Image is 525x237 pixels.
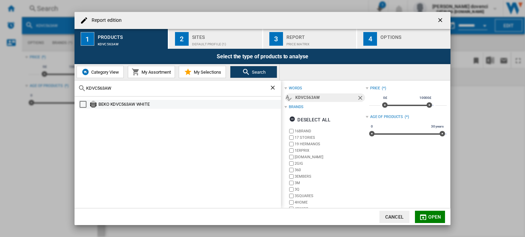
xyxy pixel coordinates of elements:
[128,66,175,78] button: My Assortment
[295,135,365,140] label: 17 STORIES
[289,200,294,205] input: brand.name
[295,174,365,179] label: 3EMBERS
[289,174,294,179] input: brand.name
[289,194,294,198] input: brand.name
[434,14,448,27] button: getI18NText('BUTTONS.CLOSE_DIALOG')
[289,181,294,185] input: brand.name
[370,124,374,129] span: 0
[88,17,122,24] h4: Report edition
[289,86,302,91] div: words
[98,39,165,46] div: KDVC563AW
[437,17,445,25] ng-md-icon: getI18NText('BUTTONS.CLOSE_DIALOG')
[415,211,445,223] button: Open
[289,148,294,153] input: brand.name
[295,167,365,173] label: 360
[269,84,278,92] ng-md-icon: Clear search
[286,32,354,39] div: Report
[289,155,294,159] input: brand.name
[295,154,365,160] label: [DOMAIN_NAME]
[295,142,365,147] label: 19 HERMANOS
[295,200,365,205] label: 4HOME
[289,114,331,126] div: Deselect all
[295,93,356,102] div: KDVC563AW
[289,142,294,146] input: brand.name
[289,104,303,110] div: Brands
[286,39,354,46] div: Price Matrix
[289,135,294,140] input: brand.name
[230,66,277,78] button: Search
[80,101,90,108] md-checkbox: Select
[86,86,269,91] input: Search Reference
[363,32,377,46] div: 4
[430,124,445,129] span: 30 years
[98,101,280,108] div: BEKO KDVC563AW WHITE
[192,32,259,39] div: Sites
[289,161,294,166] input: brand.name
[169,29,263,49] button: 2 Sites Default profile (1)
[140,70,171,75] span: My Assortment
[90,70,119,75] span: Category View
[295,129,365,134] label: 16BRAND
[295,193,365,198] label: 3SQUARES
[90,101,97,108] img: 8054371_R_Z001A
[289,187,294,192] input: brand.name
[175,32,189,46] div: 2
[75,49,450,64] div: Select the type of products to analyse
[295,148,365,153] label: 1ERPRIX
[192,70,221,75] span: My Selections
[295,161,365,166] label: 2GIG
[81,68,90,76] img: wiser-icon-blue.png
[357,94,365,103] ng-md-icon: Remove
[81,32,94,46] div: 1
[295,206,365,211] label: 4SWISS
[192,39,259,46] div: Default profile (1)
[295,187,365,192] label: 3Q
[289,129,294,133] input: brand.name
[289,207,294,211] input: brand.name
[98,32,165,39] div: Products
[77,66,124,78] button: Category View
[269,32,283,46] div: 3
[179,66,226,78] button: My Selections
[287,114,333,126] button: Deselect all
[380,32,448,39] div: Options
[289,168,294,172] input: brand.name
[295,180,365,186] label: 3M
[370,86,380,91] div: Price
[418,95,432,101] span: 10000£
[357,29,450,49] button: 4 Options
[75,12,450,225] md-dialog: Report edition ...
[382,95,388,101] span: 0£
[428,214,441,220] span: Open
[75,29,169,49] button: 1 Products KDVC563AW
[379,211,409,223] button: Cancel
[370,114,403,120] div: Age of products
[263,29,357,49] button: 3 Report Price Matrix
[250,70,266,75] span: Search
